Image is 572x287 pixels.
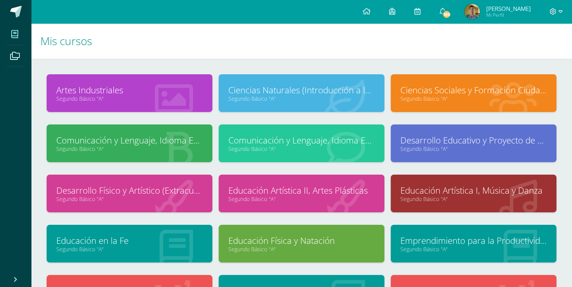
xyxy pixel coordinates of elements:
[400,245,547,253] a: Segundo Básico "A"
[228,195,375,203] a: Segundo Básico "A"
[400,184,547,196] a: Educación Artística I, Música y Danza
[56,234,203,247] a: Educación en la Fe
[56,195,203,203] a: Segundo Básico "A"
[228,134,375,146] a: Comunicación y Lenguaje, Idioma Extranjero Inglés
[228,184,375,196] a: Educación Artística II, Artes Plásticas
[56,184,203,196] a: Desarrollo Físico y Artístico (Extracurricular)
[228,84,375,96] a: Ciencias Naturales (Introducción a la Química)
[442,10,451,19] span: 180
[228,234,375,247] a: Educación Física y Natación
[56,95,203,102] a: Segundo Básico "A"
[400,234,547,247] a: Emprendimiento para la Productividad
[486,5,530,12] span: [PERSON_NAME]
[400,95,547,102] a: Segundo Básico "A"
[56,84,203,96] a: Artes Industriales
[40,33,92,48] span: Mis cursos
[228,145,375,152] a: Segundo Básico "A"
[400,84,547,96] a: Ciencias Sociales y Formación Ciudadana e Interculturalidad
[486,12,530,18] span: Mi Perfil
[56,134,203,146] a: Comunicación y Lenguaje, Idioma Español
[464,4,480,19] img: fd89d3b03efba3398863a3cb124790df.png
[400,145,547,152] a: Segundo Básico "A"
[228,245,375,253] a: Segundo Básico "A"
[400,134,547,146] a: Desarrollo Educativo y Proyecto de Vida
[400,195,547,203] a: Segundo Básico "A"
[56,145,203,152] a: Segundo Básico "A"
[228,95,375,102] a: Segundo Básico "A"
[56,245,203,253] a: Segundo Básico "A"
